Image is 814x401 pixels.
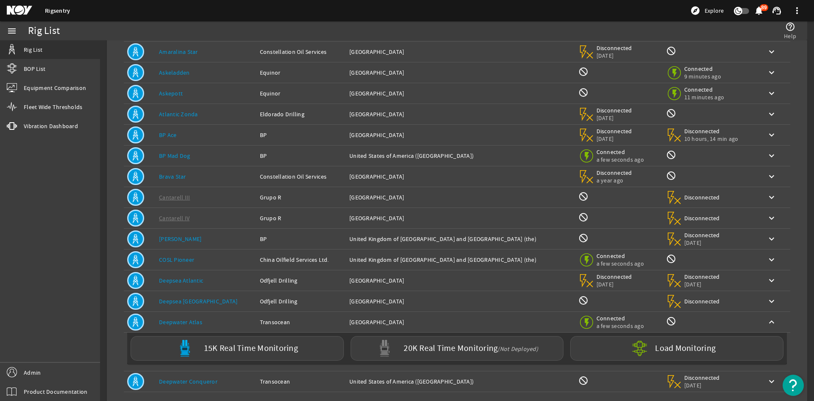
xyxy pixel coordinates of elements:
div: United States of America ([GEOGRAPHIC_DATA]) [349,151,571,160]
span: Connected [684,86,725,93]
a: Cantarell III [159,193,190,201]
div: BP [260,235,343,243]
mat-icon: Rig Monitoring not available for this rig [666,171,676,181]
span: [DATE] [684,280,720,288]
mat-icon: keyboard_arrow_down [767,109,777,119]
a: Cantarell IV [159,214,190,222]
div: [GEOGRAPHIC_DATA] [349,68,571,77]
a: Askepott [159,90,183,97]
div: [GEOGRAPHIC_DATA] [349,214,571,222]
div: United States of America ([GEOGRAPHIC_DATA]) [349,377,571,386]
span: Disconnected [597,107,633,114]
label: Load Monitoring [655,344,716,353]
a: Askeladden [159,69,190,76]
mat-icon: Rig Monitoring not available for this rig [666,46,676,56]
a: Atlantic Zonda [159,110,198,118]
span: Disconnected [684,374,720,381]
mat-icon: keyboard_arrow_down [767,255,777,265]
mat-icon: keyboard_arrow_down [767,213,777,223]
div: [GEOGRAPHIC_DATA] [349,110,571,118]
span: a few seconds ago [597,156,644,163]
span: Disconnected [597,44,633,52]
span: Disconnected [684,193,720,201]
mat-icon: BOP Monitoring not available for this rig [578,376,588,386]
mat-icon: notifications [754,6,764,16]
button: more_vert [787,0,807,21]
mat-icon: keyboard_arrow_down [767,275,777,286]
label: 20K Real Time Monitoring [404,344,538,353]
a: Rigsentry [45,7,70,15]
span: a few seconds ago [597,322,644,330]
span: Disconnected [684,231,720,239]
span: Disconnected [597,169,633,177]
mat-icon: BOP Monitoring not available for this rig [578,191,588,202]
a: Brava Star [159,173,186,180]
img: Bluepod.svg [176,340,193,357]
mat-icon: keyboard_arrow_down [767,234,777,244]
mat-icon: keyboard_arrow_down [767,376,777,387]
div: [GEOGRAPHIC_DATA] [349,276,571,285]
a: BP Ace [159,131,177,139]
span: Admin [24,368,41,377]
a: Load Monitoring [567,336,787,361]
a: [PERSON_NAME] [159,235,201,243]
button: 89 [754,6,763,15]
div: Grupo R [260,193,343,202]
div: Constellation Oil Services [260,172,343,181]
span: Disconnected [684,297,720,305]
div: Odfjell Drilling [260,276,343,285]
a: 15K Real Time Monitoring [127,336,347,361]
mat-icon: vibration [7,121,17,131]
mat-icon: keyboard_arrow_down [767,130,777,140]
span: [DATE] [597,52,633,59]
mat-icon: BOP Monitoring not available for this rig [578,233,588,243]
mat-icon: explore [690,6,700,16]
span: Disconnected [597,127,633,135]
mat-icon: BOP Monitoring not available for this rig [578,212,588,222]
span: Connected [597,148,644,156]
mat-icon: menu [7,26,17,36]
span: Disconnected [597,273,633,280]
span: Equipment Comparison [24,84,86,92]
mat-icon: Rig Monitoring not available for this rig [666,150,676,160]
div: Equinor [260,89,343,98]
div: Constellation Oil Services [260,48,343,56]
mat-icon: Rig Monitoring not available for this rig [666,254,676,264]
span: Explore [705,6,724,15]
div: [GEOGRAPHIC_DATA] [349,193,571,202]
mat-icon: BOP Monitoring not available for this rig [578,67,588,77]
a: Deepsea Atlantic [159,277,203,284]
span: (Not Deployed) [498,345,538,353]
span: Vibration Dashboard [24,122,78,130]
span: a year ago [597,177,633,184]
mat-icon: support_agent [772,6,782,16]
mat-icon: BOP Monitoring not available for this rig [578,87,588,98]
div: Equinor [260,68,343,77]
span: Rig List [24,45,42,54]
div: BP [260,131,343,139]
mat-icon: Rig Monitoring not available for this rig [666,316,676,326]
span: Help [784,32,796,40]
span: Connected [684,65,721,73]
a: Deepwater Atlas [159,318,202,326]
a: 20K Real Time Monitoring(Not Deployed) [347,336,567,361]
div: Transocean [260,377,343,386]
span: Disconnected [684,273,720,280]
mat-icon: keyboard_arrow_up [767,317,777,327]
button: Open Resource Center [783,375,804,396]
span: [DATE] [684,239,720,247]
div: BP [260,151,343,160]
span: Disconnected [684,214,720,222]
a: COSL Pioneer [159,256,194,264]
span: Fleet Wide Thresholds [24,103,82,111]
mat-icon: keyboard_arrow_down [767,171,777,182]
a: BP Mad Dog [159,152,190,160]
button: Explore [687,4,727,17]
span: Disconnected [684,127,739,135]
mat-icon: BOP Monitoring not available for this rig [578,295,588,306]
div: [GEOGRAPHIC_DATA] [349,131,571,139]
div: China Oilfield Services Ltd. [260,255,343,264]
span: a few seconds ago [597,260,644,267]
span: BOP List [24,64,45,73]
span: 10 hours, 14 min ago [684,135,739,143]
